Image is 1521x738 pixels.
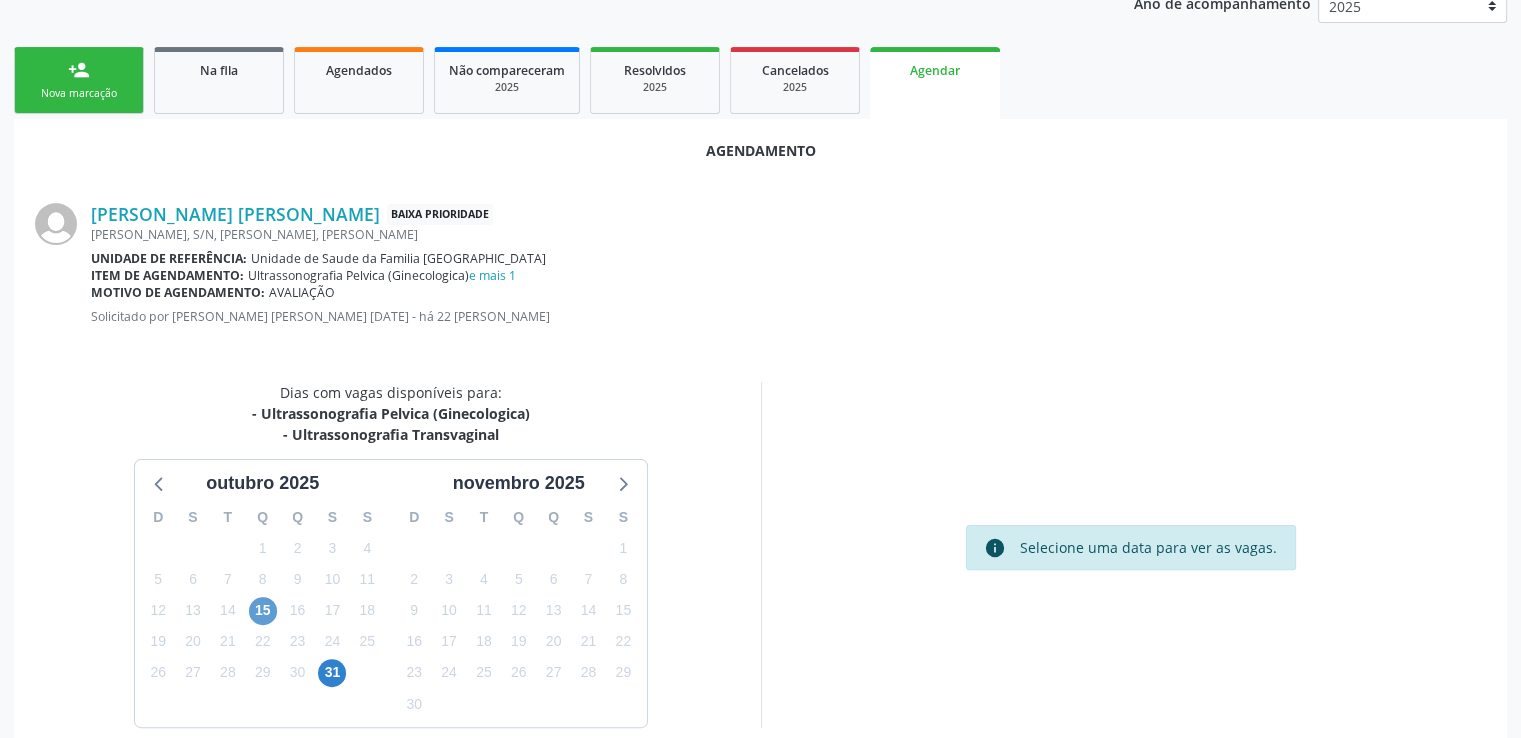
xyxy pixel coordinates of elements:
[144,597,172,625] span: domingo, 12 de outubro de 2025
[210,502,245,533] div: T
[318,659,346,687] span: sexta-feira, 31 de outubro de 2025
[505,597,533,625] span: quarta-feira, 12 de novembro de 2025
[400,565,428,593] span: domingo, 2 de novembro de 2025
[609,534,637,562] span: sábado, 1 de novembro de 2025
[449,62,565,79] span: Não compareceram
[445,470,593,497] div: novembro 2025
[353,534,381,562] span: sábado, 4 de outubro de 2025
[745,80,845,95] div: 2025
[387,204,493,225] span: Baixa Prioridade
[353,628,381,656] span: sábado, 25 de outubro de 2025
[605,80,705,95] div: 2025
[400,659,428,687] span: domingo, 23 de novembro de 2025
[252,382,530,445] div: Dias com vagas disponíveis para:
[469,267,516,284] a: e mais 1
[435,565,463,593] span: segunda-feira, 3 de novembro de 2025
[249,565,277,593] span: quarta-feira, 8 de outubro de 2025
[249,597,277,625] span: quarta-feira, 15 de outubro de 2025
[400,690,428,718] span: domingo, 30 de novembro de 2025
[609,628,637,656] span: sábado, 22 de novembro de 2025
[432,502,467,533] div: S
[141,502,176,533] div: D
[284,628,312,656] span: quinta-feira, 23 de outubro de 2025
[571,502,606,533] div: S
[574,597,602,625] span: sexta-feira, 14 de novembro de 2025
[179,597,207,625] span: segunda-feira, 13 de outubro de 2025
[68,59,90,81] div: person_add
[984,537,1006,559] i: info
[91,308,1486,325] p: Solicitado por [PERSON_NAME] [PERSON_NAME] [DATE] - há 22 [PERSON_NAME]
[91,203,380,225] a: [PERSON_NAME] [PERSON_NAME]
[536,502,571,533] div: Q
[910,62,960,79] span: Agendar
[540,628,568,656] span: quinta-feira, 20 de novembro de 2025
[466,502,501,533] div: T
[470,628,498,656] span: terça-feira, 18 de novembro de 2025
[179,565,207,593] span: segunda-feira, 6 de outubro de 2025
[449,80,565,95] div: 2025
[91,267,244,284] b: Item de agendamento:
[245,502,280,533] div: Q
[1020,537,1277,559] div: Selecione uma data para ver as vagas.
[350,502,385,533] div: S
[315,502,350,533] div: S
[144,628,172,656] span: domingo, 19 de outubro de 2025
[249,628,277,656] span: quarta-feira, 22 de outubro de 2025
[35,140,1486,161] div: Agendamento
[505,659,533,687] span: quarta-feira, 26 de novembro de 2025
[762,62,829,79] span: Cancelados
[249,534,277,562] span: quarta-feira, 1 de outubro de 2025
[609,565,637,593] span: sábado, 8 de novembro de 2025
[144,565,172,593] span: domingo, 5 de outubro de 2025
[353,597,381,625] span: sábado, 18 de outubro de 2025
[470,597,498,625] span: terça-feira, 11 de novembro de 2025
[284,659,312,687] span: quinta-feira, 30 de outubro de 2025
[318,628,346,656] span: sexta-feira, 24 de outubro de 2025
[505,565,533,593] span: quarta-feira, 5 de novembro de 2025
[501,502,536,533] div: Q
[284,534,312,562] span: quinta-feira, 2 de outubro de 2025
[400,628,428,656] span: domingo, 16 de novembro de 2025
[214,659,242,687] span: terça-feira, 28 de outubro de 2025
[179,628,207,656] span: segunda-feira, 20 de outubro de 2025
[318,565,346,593] span: sexta-feira, 10 de outubro de 2025
[435,659,463,687] span: segunda-feira, 24 de novembro de 2025
[574,659,602,687] span: sexta-feira, 28 de novembro de 2025
[435,628,463,656] span: segunda-feira, 17 de novembro de 2025
[214,628,242,656] span: terça-feira, 21 de outubro de 2025
[435,597,463,625] span: segunda-feira, 10 de novembro de 2025
[248,267,516,284] span: Ultrassonografia Pelvica (Ginecologica)
[470,565,498,593] span: terça-feira, 4 de novembro de 2025
[624,62,686,79] span: Resolvidos
[251,250,546,267] span: Unidade de Saude da Familia [GEOGRAPHIC_DATA]
[470,659,498,687] span: terça-feira, 25 de novembro de 2025
[269,284,335,301] span: AVALIAÇÃO
[144,659,172,687] span: domingo, 26 de outubro de 2025
[609,659,637,687] span: sábado, 29 de novembro de 2025
[609,597,637,625] span: sábado, 15 de novembro de 2025
[91,226,1486,243] div: [PERSON_NAME], S/N, [PERSON_NAME], [PERSON_NAME]
[284,597,312,625] span: quinta-feira, 16 de outubro de 2025
[540,597,568,625] span: quinta-feira, 13 de novembro de 2025
[574,565,602,593] span: sexta-feira, 7 de novembro de 2025
[318,597,346,625] span: sexta-feira, 17 de outubro de 2025
[353,565,381,593] span: sábado, 11 de outubro de 2025
[252,424,530,445] div: - Ultrassonografia Transvaginal
[540,659,568,687] span: quinta-feira, 27 de novembro de 2025
[35,203,77,245] img: img
[284,565,312,593] span: quinta-feira, 9 de outubro de 2025
[397,502,432,533] div: D
[540,565,568,593] span: quinta-feira, 6 de novembro de 2025
[214,565,242,593] span: terça-feira, 7 de outubro de 2025
[198,470,327,497] div: outubro 2025
[91,250,247,267] b: Unidade de referência:
[29,86,129,101] div: Nova marcação
[318,534,346,562] span: sexta-feira, 3 de outubro de 2025
[179,659,207,687] span: segunda-feira, 27 de outubro de 2025
[252,403,530,424] div: - Ultrassonografia Pelvica (Ginecologica)
[606,502,641,533] div: S
[91,284,265,301] b: Motivo de agendamento:
[574,628,602,656] span: sexta-feira, 21 de novembro de 2025
[326,62,392,79] span: Agendados
[200,62,238,79] span: Na fila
